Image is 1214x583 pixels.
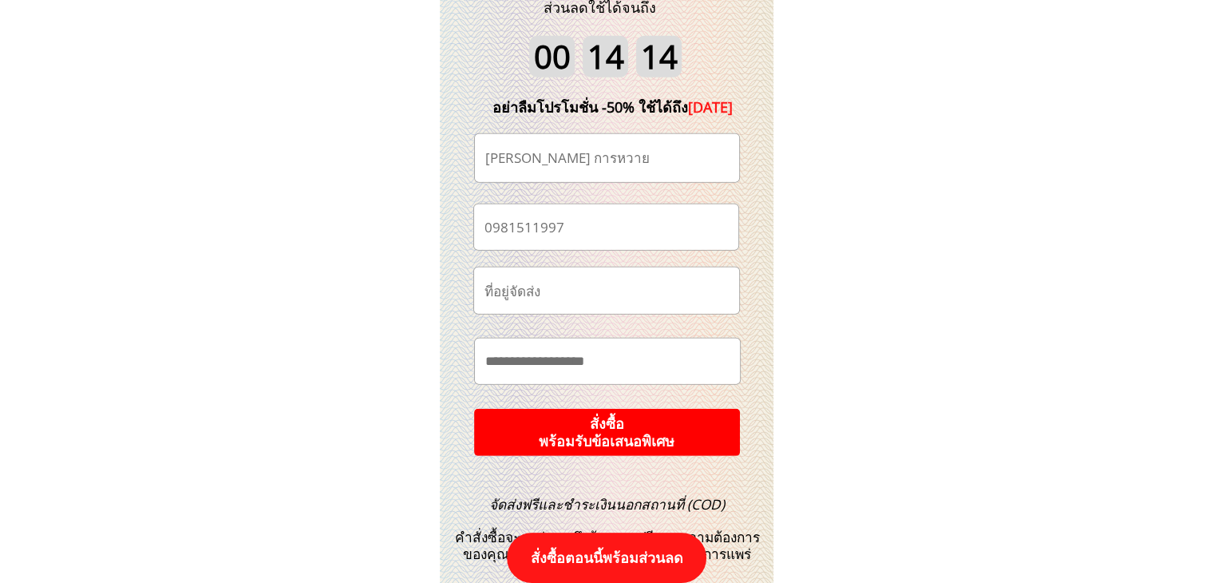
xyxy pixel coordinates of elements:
[688,97,733,117] span: [DATE]
[481,134,733,182] input: ชื่อ-นามสกุล
[507,533,706,583] p: สั่งซื้อตอนนี้พร้อมส่วนลด
[480,268,733,314] input: ที่อยู่จัดส่ง
[469,96,757,119] div: อย่าลืมโปรโมชั่น -50% ใช้ได้ถึง
[474,409,740,456] p: สั่งซื้อ พร้อมรับข้อเสนอพิเศษ
[445,497,769,580] h3: คำสั่งซื้อจะถูกส่งตรงถึงบ้านคุณฟรีตามความต้องการของคุณในขณะที่ปิดมาตรฐานการป้องกันการแพร่ระบาด
[489,495,725,514] span: จัดส่งฟรีและชำระเงินนอกสถานที่ (COD)
[480,204,732,250] input: เบอร์โทรศัพท์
